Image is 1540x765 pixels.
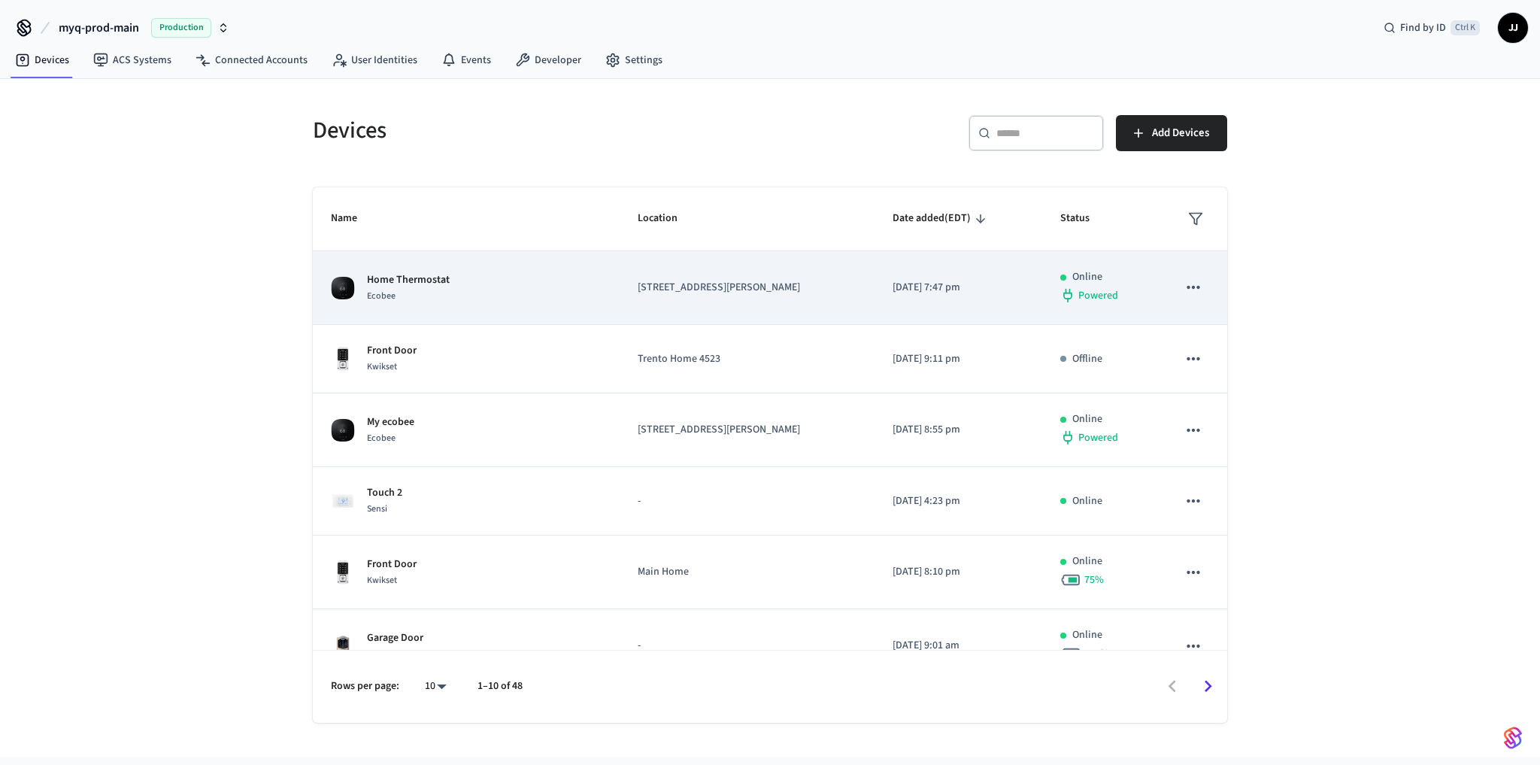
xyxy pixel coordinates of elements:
p: Online [1072,493,1102,509]
a: Developer [503,47,593,74]
a: ACS Systems [81,47,183,74]
a: Devices [3,47,81,74]
span: Kwikset [367,574,397,587]
span: Date added(EDT) [893,207,990,230]
p: Touch 2 [367,485,402,501]
p: Online [1072,627,1102,643]
p: Online [1072,411,1102,427]
img: SeamLogoGradient.69752ec5.svg [1504,726,1522,750]
a: Settings [593,47,675,74]
p: Offline [1072,351,1102,367]
p: [DATE] 9:11 pm [893,351,1024,367]
p: [DATE] 8:55 pm [893,422,1024,438]
span: Ecobee [367,290,396,302]
p: [DATE] 8:10 pm [893,564,1024,580]
span: Production [151,18,211,38]
p: Trento Home 4523 [638,351,856,367]
p: [DATE] 4:23 pm [893,493,1024,509]
span: Location [638,207,697,230]
img: ecobee_lite_3 [331,418,355,442]
span: 100 % [1084,646,1109,661]
img: Schlage Sense Smart Deadbolt with Camelot Trim, Front [331,634,355,658]
p: [DATE] 9:01 am [893,638,1024,654]
span: 75 % [1084,572,1104,587]
span: Ctrl K [1451,20,1480,35]
p: - [638,493,856,509]
span: Add Devices [1152,123,1209,143]
span: Find by ID [1400,20,1446,35]
p: Front Door [367,557,417,572]
p: - [638,638,856,654]
a: Connected Accounts [183,47,320,74]
p: 1–10 of 48 [477,678,523,694]
span: Ecobee [367,432,396,445]
p: Online [1072,554,1102,569]
p: Front Door [367,343,417,359]
a: Events [429,47,503,74]
button: Add Devices [1116,115,1227,151]
div: 10 [417,675,453,697]
span: Schlage [367,648,397,660]
button: Go to next page [1190,669,1226,704]
span: myq-prod-main [59,19,139,37]
p: [DATE] 7:47 pm [893,280,1024,296]
span: Powered [1078,430,1118,445]
p: Garage Door [367,630,423,646]
span: Kwikset [367,360,397,373]
button: JJ [1498,13,1528,43]
span: Status [1060,207,1109,230]
div: Find by IDCtrl K [1372,14,1492,41]
img: Kwikset Halo Touchscreen Wifi Enabled Smart Lock, Polished Chrome, Front [331,560,355,584]
img: Sensi Smart Thermostat (White) [331,489,355,513]
p: Rows per page: [331,678,399,694]
p: Online [1072,269,1102,285]
span: JJ [1499,14,1526,41]
p: Main Home [638,564,856,580]
p: [STREET_ADDRESS][PERSON_NAME] [638,280,856,296]
img: Kwikset Halo Touchscreen Wifi Enabled Smart Lock, Polished Chrome, Front [331,347,355,371]
a: User Identities [320,47,429,74]
img: ecobee_lite_3 [331,276,355,300]
span: Powered [1078,288,1118,303]
p: [STREET_ADDRESS][PERSON_NAME] [638,422,856,438]
span: Sensi [367,502,387,515]
h5: Devices [313,115,761,146]
p: Home Thermostat [367,272,450,288]
p: My ecobee [367,414,414,430]
span: Name [331,207,377,230]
